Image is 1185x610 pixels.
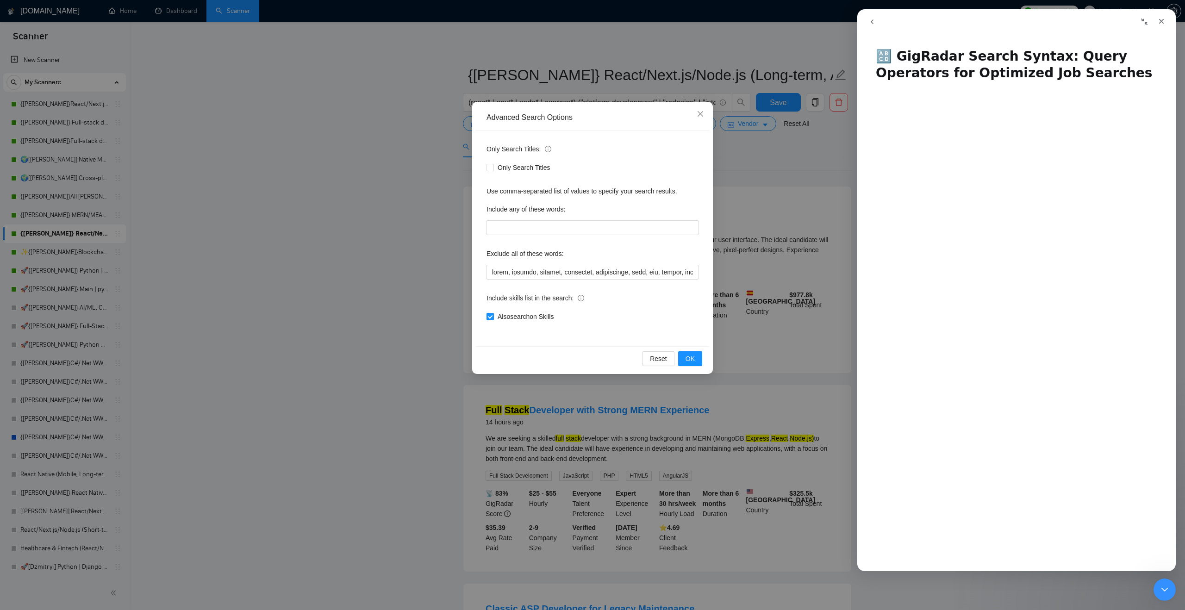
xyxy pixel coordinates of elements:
[697,110,704,118] span: close
[688,102,713,127] button: Close
[578,295,584,301] span: info-circle
[486,186,699,196] div: Use comma-separated list of values to specify your search results.
[1154,579,1176,601] iframe: Intercom live chat
[486,202,565,217] label: Include any of these words:
[486,246,564,261] label: Exclude all of these words:
[486,112,699,123] div: Advanced Search Options
[686,354,695,364] span: OK
[857,9,1176,571] iframe: Intercom live chat
[642,351,674,366] button: Reset
[678,351,702,366] button: OK
[486,144,551,154] span: Only Search Titles:
[486,293,584,303] span: Include skills list in the search:
[545,146,551,152] span: info-circle
[494,311,557,322] span: Also search on Skills
[650,354,667,364] span: Reset
[494,162,554,173] span: Only Search Titles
